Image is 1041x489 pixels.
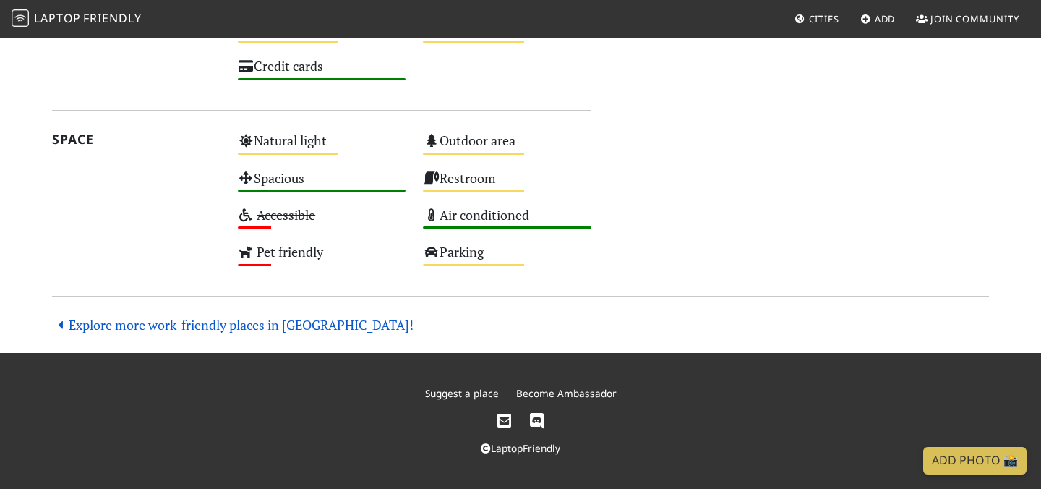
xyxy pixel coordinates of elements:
[52,316,414,333] a: Explore more work-friendly places in [GEOGRAPHIC_DATA]!
[414,166,600,203] div: Restroom
[229,54,415,91] div: Credit cards
[809,12,839,25] span: Cities
[52,132,220,147] h2: Space
[516,386,617,400] a: Become Ambassador
[414,129,600,166] div: Outdoor area
[425,386,499,400] a: Suggest a place
[34,10,81,26] span: Laptop
[930,12,1019,25] span: Join Community
[257,243,323,260] s: Pet friendly
[854,6,901,32] a: Add
[910,6,1025,32] a: Join Community
[12,9,29,27] img: LaptopFriendly
[83,10,141,26] span: Friendly
[414,240,600,277] div: Parking
[12,7,142,32] a: LaptopFriendly LaptopFriendly
[229,129,415,166] div: Natural light
[789,6,845,32] a: Cities
[414,203,600,240] div: Air conditioned
[875,12,896,25] span: Add
[481,441,560,455] a: LaptopFriendly
[257,206,315,224] s: Accessible
[229,166,415,203] div: Spacious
